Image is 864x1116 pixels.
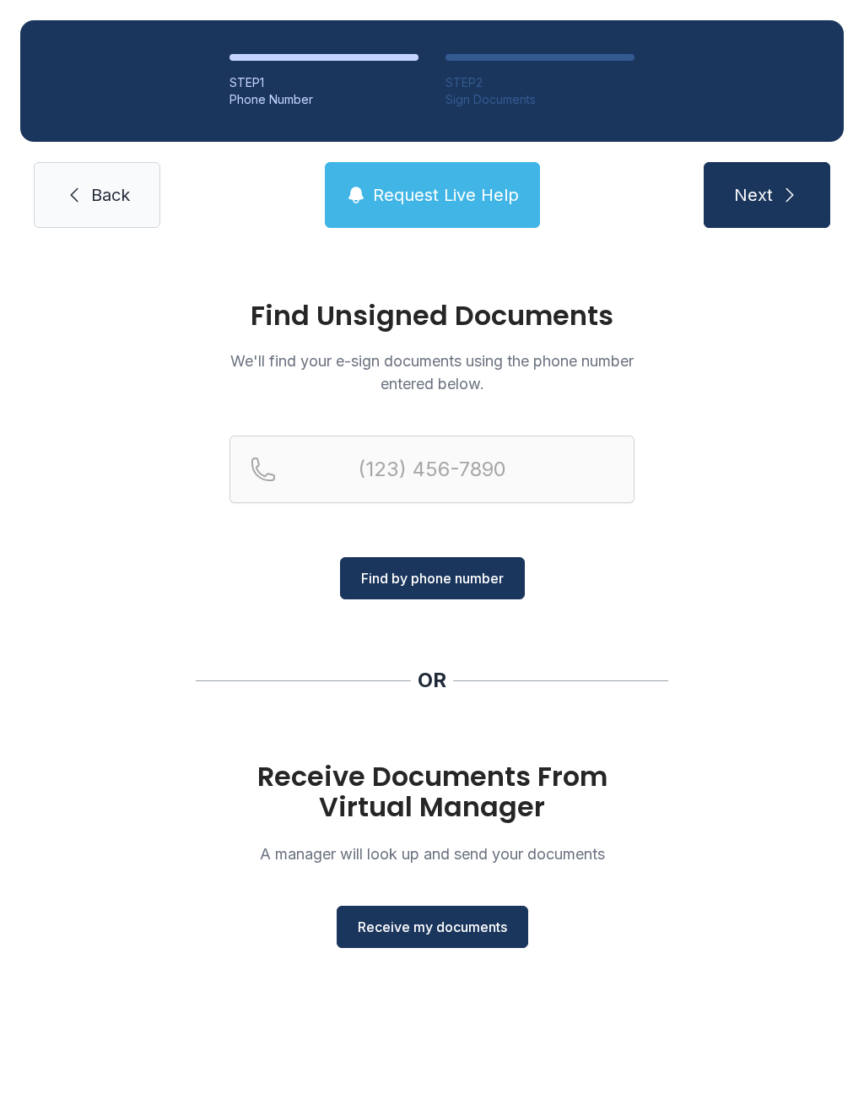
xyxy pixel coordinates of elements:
h1: Receive Documents From Virtual Manager [229,761,634,822]
input: Reservation phone number [229,436,634,503]
span: Back [91,183,130,207]
div: STEP 2 [445,74,634,91]
p: We'll find your e-sign documents using the phone number entered below. [229,349,634,395]
span: Next [734,183,773,207]
p: A manager will look up and send your documents [229,842,634,865]
div: Phone Number [229,91,418,108]
div: STEP 1 [229,74,418,91]
div: OR [418,667,446,694]
span: Request Live Help [373,183,519,207]
div: Sign Documents [445,91,634,108]
span: Receive my documents [358,917,507,937]
h1: Find Unsigned Documents [229,302,634,329]
span: Find by phone number [361,568,504,588]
